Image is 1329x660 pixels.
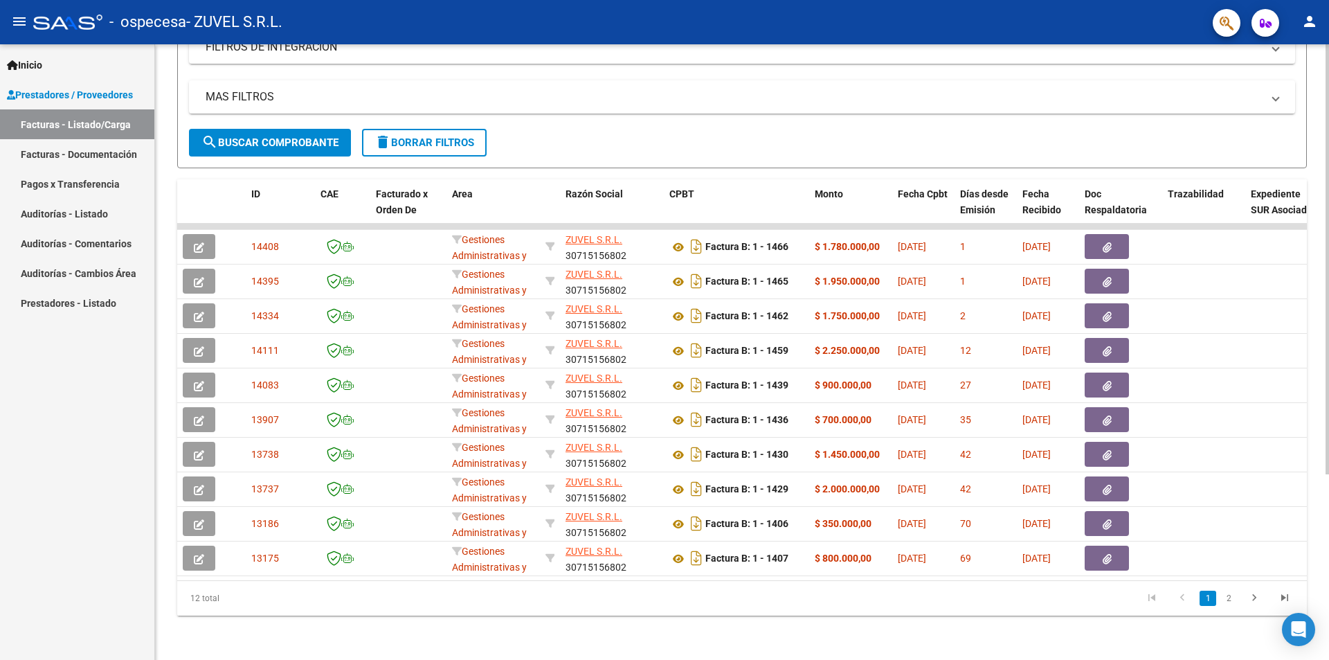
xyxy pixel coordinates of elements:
[669,188,694,199] span: CPBT
[7,87,133,102] span: Prestadores / Proveedores
[177,581,401,616] div: 12 total
[1218,587,1239,610] li: page 2
[251,345,279,356] span: 14111
[1022,241,1051,252] span: [DATE]
[446,179,540,240] datatable-header-cell: Area
[251,188,260,199] span: ID
[687,512,705,535] i: Descargar documento
[705,553,788,564] strong: Factura B: 1 - 1407
[201,136,338,149] span: Buscar Comprobante
[374,136,474,149] span: Borrar Filtros
[1162,179,1245,240] datatable-header-cell: Trazabilidad
[960,483,971,494] span: 42
[664,179,809,240] datatable-header-cell: CPBT
[566,544,658,573] div: 30715156802
[566,301,658,330] div: 30715156802
[898,188,948,199] span: Fecha Cpbt
[206,89,1262,105] mat-panel-title: MAS FILTROS
[1197,587,1218,610] li: page 1
[898,483,926,494] span: [DATE]
[320,188,338,199] span: CAE
[815,414,871,425] strong: $ 700.000,00
[960,449,971,460] span: 42
[705,276,788,287] strong: Factura B: 1 - 1465
[1301,13,1318,30] mat-icon: person
[376,188,428,215] span: Facturado x Orden De
[251,276,279,287] span: 14395
[566,407,622,418] span: ZUVEL S.R.L.
[815,553,871,564] strong: $ 800.000,00
[815,380,871,391] strong: $ 900.000,00
[1022,483,1051,494] span: [DATE]
[687,270,705,292] i: Descargar documento
[1017,179,1079,240] datatable-header-cell: Fecha Recibido
[251,483,279,494] span: 13737
[1169,591,1195,606] a: go to previous page
[452,234,527,277] span: Gestiones Administrativas y Otros
[815,518,871,529] strong: $ 350.000,00
[189,80,1295,114] mat-expansion-panel-header: MAS FILTROS
[1022,449,1051,460] span: [DATE]
[566,442,622,453] span: ZUVEL S.R.L.
[898,345,926,356] span: [DATE]
[566,232,658,261] div: 30715156802
[687,339,705,362] i: Descargar documento
[452,442,527,485] span: Gestiones Administrativas y Otros
[566,440,658,469] div: 30715156802
[705,242,788,253] strong: Factura B: 1 - 1466
[1168,188,1224,199] span: Trazabilidad
[705,346,788,357] strong: Factura B: 1 - 1459
[1022,345,1051,356] span: [DATE]
[815,345,880,356] strong: $ 2.250.000,00
[251,241,279,252] span: 14408
[452,338,527,381] span: Gestiones Administrativas y Otros
[362,129,487,157] button: Borrar Filtros
[687,409,705,431] i: Descargar documento
[251,553,279,564] span: 13175
[898,276,926,287] span: [DATE]
[370,179,446,240] datatable-header-cell: Facturado x Orden De
[1272,591,1298,606] a: go to last page
[566,234,622,245] span: ZUVEL S.R.L.
[251,310,279,321] span: 14334
[189,30,1295,64] mat-expansion-panel-header: FILTROS DE INTEGRACION
[815,276,880,287] strong: $ 1.950.000,00
[1022,518,1051,529] span: [DATE]
[560,179,664,240] datatable-header-cell: Razón Social
[687,305,705,327] i: Descargar documento
[7,57,42,73] span: Inicio
[566,188,623,199] span: Razón Social
[960,188,1009,215] span: Días desde Emisión
[960,276,966,287] span: 1
[566,338,622,349] span: ZUVEL S.R.L.
[186,7,282,37] span: - ZUVEL S.R.L.
[898,518,926,529] span: [DATE]
[960,414,971,425] span: 35
[452,407,527,450] span: Gestiones Administrativas y Otros
[705,311,788,322] strong: Factura B: 1 - 1462
[955,179,1017,240] datatable-header-cell: Días desde Emisión
[315,179,370,240] datatable-header-cell: CAE
[566,269,622,280] span: ZUVEL S.R.L.
[705,449,788,461] strong: Factura B: 1 - 1430
[566,371,658,400] div: 30715156802
[206,39,1262,55] mat-panel-title: FILTROS DE INTEGRACION
[452,373,527,416] span: Gestiones Administrativas y Otros
[452,269,527,312] span: Gestiones Administrativas y Otros
[566,509,658,538] div: 30715156802
[566,511,622,522] span: ZUVEL S.R.L.
[1241,591,1267,606] a: go to next page
[566,476,622,488] span: ZUVEL S.R.L.
[1022,380,1051,391] span: [DATE]
[109,7,186,37] span: - ospecesa
[687,547,705,569] i: Descargar documento
[898,553,926,564] span: [DATE]
[251,449,279,460] span: 13738
[960,310,966,321] span: 2
[566,303,622,314] span: ZUVEL S.R.L.
[201,134,218,150] mat-icon: search
[1282,613,1315,646] div: Open Intercom Messenger
[1022,276,1051,287] span: [DATE]
[687,235,705,258] i: Descargar documento
[1085,188,1147,215] span: Doc Respaldatoria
